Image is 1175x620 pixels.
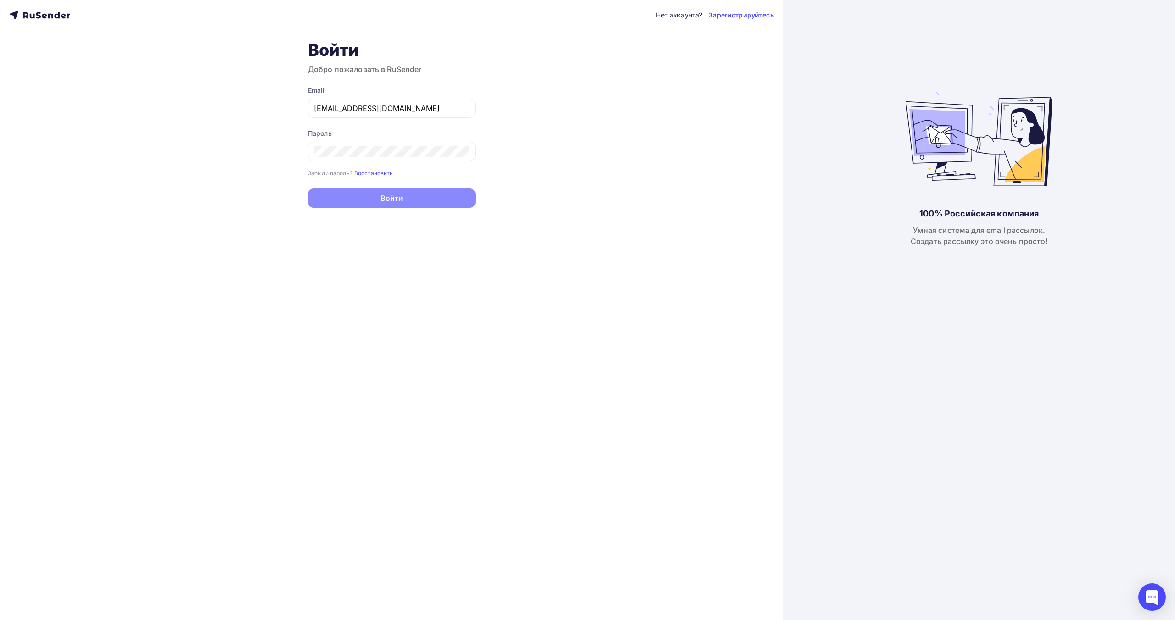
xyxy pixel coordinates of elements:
a: Зарегистрируйтесь [709,11,773,20]
div: Умная система для email рассылок. Создать рассылку это очень просто! [911,225,1048,247]
a: Восстановить [354,169,393,177]
h1: Войти [308,40,476,60]
div: Email [308,86,476,95]
div: Нет аккаунта? [656,11,702,20]
small: Забыли пароль? [308,170,352,177]
div: 100% Российская компания [919,208,1039,219]
div: Пароль [308,129,476,138]
button: Войти [308,188,476,208]
small: Восстановить [354,170,393,177]
h3: Добро пожаловать в RuSender [308,64,476,75]
input: Укажите свой email [314,103,470,114]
